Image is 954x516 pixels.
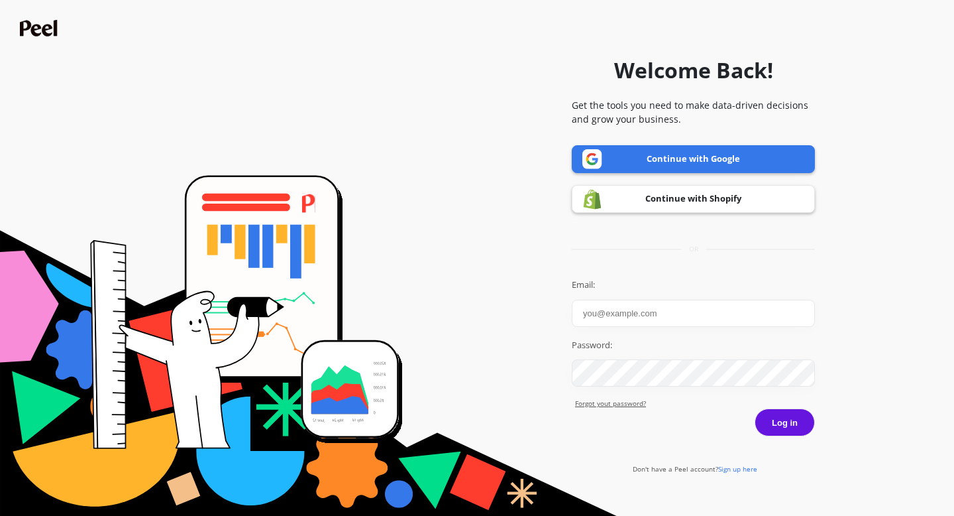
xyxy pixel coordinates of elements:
a: Don't have a Peel account?Sign up here [633,464,757,474]
img: Google logo [582,149,602,169]
h1: Welcome Back! [614,54,773,86]
p: Get the tools you need to make data-driven decisions and grow your business. [572,98,815,126]
a: Forgot yout password? [575,399,815,409]
span: Sign up here [718,464,757,474]
div: or [572,244,815,254]
label: Email: [572,279,815,292]
a: Continue with Shopify [572,185,815,213]
img: Shopify logo [582,189,602,210]
a: Continue with Google [572,145,815,173]
button: Log in [755,409,815,436]
input: you@example.com [572,300,815,327]
label: Password: [572,339,815,352]
img: Peel [20,20,61,36]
